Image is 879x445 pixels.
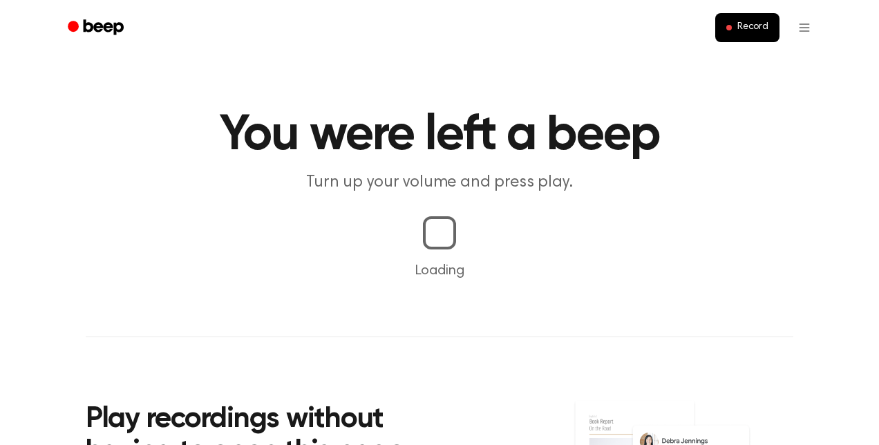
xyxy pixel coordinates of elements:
[174,171,705,194] p: Turn up your volume and press play.
[737,21,768,34] span: Record
[715,13,779,42] button: Record
[788,11,821,44] button: Open menu
[17,261,862,281] p: Loading
[58,15,136,41] a: Beep
[86,111,793,160] h1: You were left a beep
